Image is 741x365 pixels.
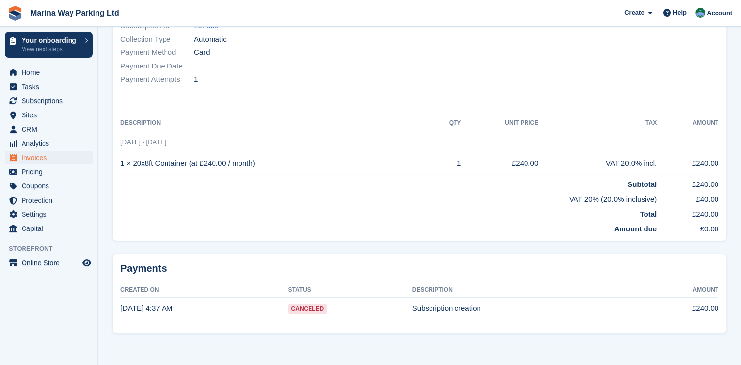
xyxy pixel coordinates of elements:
a: menu [5,122,93,136]
a: menu [5,193,93,207]
span: Coupons [22,179,80,193]
span: Storefront [9,244,97,253]
span: Sites [22,108,80,122]
img: stora-icon-8386f47178a22dfd0bd8f6a31ec36ba5ce8667c1dd55bd0f319d3a0aa187defe.svg [8,6,23,21]
strong: Amount due [614,225,657,233]
a: menu [5,151,93,164]
h2: Payments [120,262,718,274]
td: £40.00 [657,190,718,205]
a: Preview store [81,257,93,269]
td: £240.00 [461,153,538,175]
span: Help [673,8,687,18]
td: VAT 20% (20.0% inclusive) [120,190,657,205]
td: £0.00 [657,220,718,235]
span: Payment Method [120,47,194,58]
th: Amount [657,115,718,131]
span: Tasks [22,80,80,93]
th: Amount [633,282,718,298]
span: Home [22,66,80,79]
span: Subscriptions [22,94,80,108]
span: Canceled [288,304,327,314]
span: Settings [22,207,80,221]
th: Unit Price [461,115,538,131]
td: 1 [433,153,461,175]
a: menu [5,66,93,79]
td: Subscription creation [412,297,633,319]
td: £240.00 [633,297,718,319]
span: 1 [194,74,198,85]
th: Tax [538,115,657,131]
a: menu [5,165,93,179]
a: menu [5,179,93,193]
span: CRM [22,122,80,136]
a: Marina Way Parking Ltd [26,5,123,21]
span: Create [624,8,644,18]
a: menu [5,207,93,221]
span: Payment Due Date [120,61,194,72]
span: Protection [22,193,80,207]
strong: Subtotal [627,180,657,188]
span: Collection Type [120,34,194,45]
span: Payment Attempts [120,74,194,85]
a: Your onboarding View next steps [5,32,93,58]
a: menu [5,94,93,108]
td: £240.00 [657,153,718,175]
span: Capital [22,222,80,235]
time: 2025-10-01 03:37:10 UTC [120,304,172,312]
span: Pricing [22,165,80,179]
td: 1 × 20x8ft Container (at £240.00 / month) [120,153,433,175]
th: Description [120,115,433,131]
a: menu [5,137,93,150]
a: menu [5,108,93,122]
span: Analytics [22,137,80,150]
td: £240.00 [657,175,718,190]
a: menu [5,222,93,235]
span: Automatic [194,34,227,45]
span: Account [707,8,732,18]
strong: Total [640,210,657,218]
p: View next steps [22,45,80,54]
th: QTY [433,115,461,131]
p: Your onboarding [22,37,80,44]
span: [DATE] - [DATE] [120,138,166,146]
img: Richard [695,8,705,18]
th: Status [288,282,412,298]
a: menu [5,80,93,93]
th: Created On [120,282,288,298]
a: menu [5,256,93,270]
div: VAT 20.0% incl. [538,158,657,169]
span: Invoices [22,151,80,164]
td: £240.00 [657,205,718,220]
span: Card [194,47,210,58]
span: Online Store [22,256,80,270]
th: Description [412,282,633,298]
